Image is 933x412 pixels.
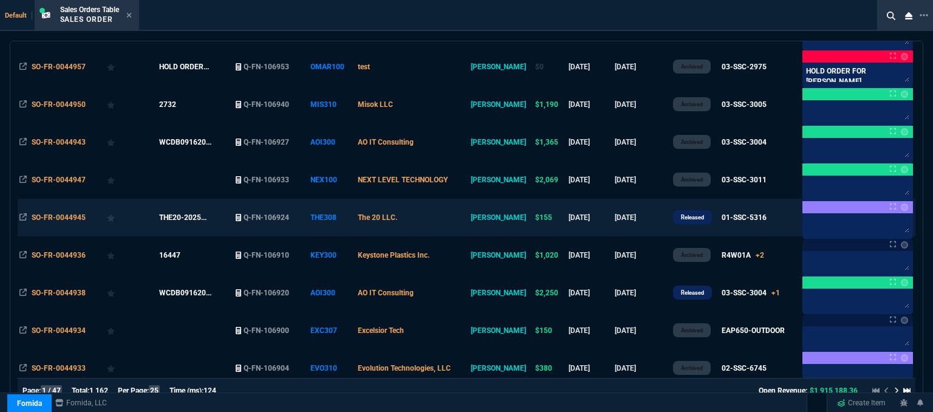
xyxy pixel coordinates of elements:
[722,363,767,374] div: 02-SSC-6745
[358,364,451,373] span: Evolution Technologies, LLC
[107,284,137,301] div: Add to Watchlist
[756,251,764,259] span: +2
[159,212,231,223] nx-fornida-value: THE20-20250916-1075
[613,274,671,312] td: [DATE]
[533,161,567,199] td: $2,069
[759,386,807,395] span: Open Revenue:
[533,274,567,312] td: $2,250
[32,289,86,297] span: SO-FR-0044938
[832,394,890,412] a: Create Item
[244,176,289,184] span: Q-FN-106933
[107,96,137,113] div: Add to Watchlist
[681,363,703,373] p: Archived
[722,325,785,336] div: EAP650-OUTDOOR
[469,161,533,199] td: [PERSON_NAME]
[722,287,780,298] div: 03-SSC-3004+1
[19,364,27,373] nx-icon: Open In Opposite Panel
[244,63,289,71] span: Q-FN-106953
[60,5,119,14] span: Sales Orders Table
[771,289,780,297] span: +1
[920,10,928,21] nx-icon: Open New Tab
[900,9,917,23] nx-icon: Close Workbench
[19,289,27,297] nx-icon: Open In Opposite Panel
[159,100,176,109] span: 2732
[613,48,671,86] td: [DATE]
[159,289,211,297] span: WCDB091620...
[32,63,86,71] span: SO-FR-0044957
[469,274,533,312] td: [PERSON_NAME]
[32,138,86,146] span: SO-FR-0044943
[469,312,533,349] td: [PERSON_NAME]
[107,322,137,339] div: Add to Watchlist
[52,397,111,408] a: msbcCompanyName
[567,123,613,161] td: [DATE]
[107,171,137,188] div: Add to Watchlist
[89,386,108,395] span: 1,162
[19,326,27,335] nx-icon: Open In Opposite Panel
[19,213,27,222] nx-icon: Open In Opposite Panel
[613,199,671,236] td: [DATE]
[60,15,119,24] p: Sales Order
[308,123,356,161] td: AOI300
[308,236,356,274] td: KEY300
[567,236,613,274] td: [DATE]
[358,213,397,222] span: The 20 LLC.
[308,86,356,123] td: MIS310
[882,9,900,23] nx-icon: Search
[32,213,86,222] span: SO-FR-0044945
[613,236,671,274] td: [DATE]
[244,251,289,259] span: Q-FN-106910
[19,176,27,184] nx-icon: Open In Opposite Panel
[5,12,32,19] span: Default
[358,326,404,335] span: Excelsior Tech
[722,61,767,72] div: 03-SSC-2975
[169,386,203,395] span: Time (ms):
[358,176,448,184] span: NEXT LEVEL TECHNOLOGY
[107,58,137,75] div: Add to Watchlist
[19,63,27,71] nx-icon: Open In Opposite Panel
[19,100,27,109] nx-icon: Open In Opposite Panel
[308,349,356,387] td: EVO310
[567,199,613,236] td: [DATE]
[244,289,289,297] span: Q-FN-106920
[722,137,767,148] div: 03-SSC-3004
[358,251,429,259] span: Keystone Plastics Inc.
[32,100,86,109] span: SO-FR-0044950
[107,247,137,264] div: Add to Watchlist
[810,386,858,395] span: $1,915,188.36
[469,236,533,274] td: [PERSON_NAME]
[613,123,671,161] td: [DATE]
[681,250,703,260] p: Archived
[32,326,86,335] span: SO-FR-0044934
[244,364,289,373] span: Q-FN-106904
[567,48,613,86] td: [DATE]
[244,213,289,222] span: Q-FN-106924
[567,274,613,312] td: [DATE]
[533,236,567,274] td: $1,020
[469,123,533,161] td: [PERSON_NAME]
[244,100,289,109] span: Q-FN-106940
[358,138,414,146] span: AO IT Consulting
[469,199,533,236] td: [PERSON_NAME]
[533,86,567,123] td: $1,190
[19,251,27,259] nx-icon: Open In Opposite Panel
[469,86,533,123] td: [PERSON_NAME]
[32,176,86,184] span: SO-FR-0044947
[613,86,671,123] td: [DATE]
[358,63,370,71] span: test
[722,174,767,185] div: 03-SSC-3011
[308,199,356,236] td: THE308
[159,251,180,259] span: 16447
[722,99,767,110] div: 03-SSC-3005
[567,312,613,349] td: [DATE]
[72,386,89,395] span: Total:
[149,385,160,396] span: 25
[533,48,567,86] td: $0
[681,326,703,335] p: Archived
[126,11,132,21] nx-icon: Close Tab
[159,213,207,222] span: THE20-2025...
[308,312,356,349] td: EXC307
[308,274,356,312] td: AOI300
[159,250,231,261] nx-fornida-value: 16447
[533,199,567,236] td: $155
